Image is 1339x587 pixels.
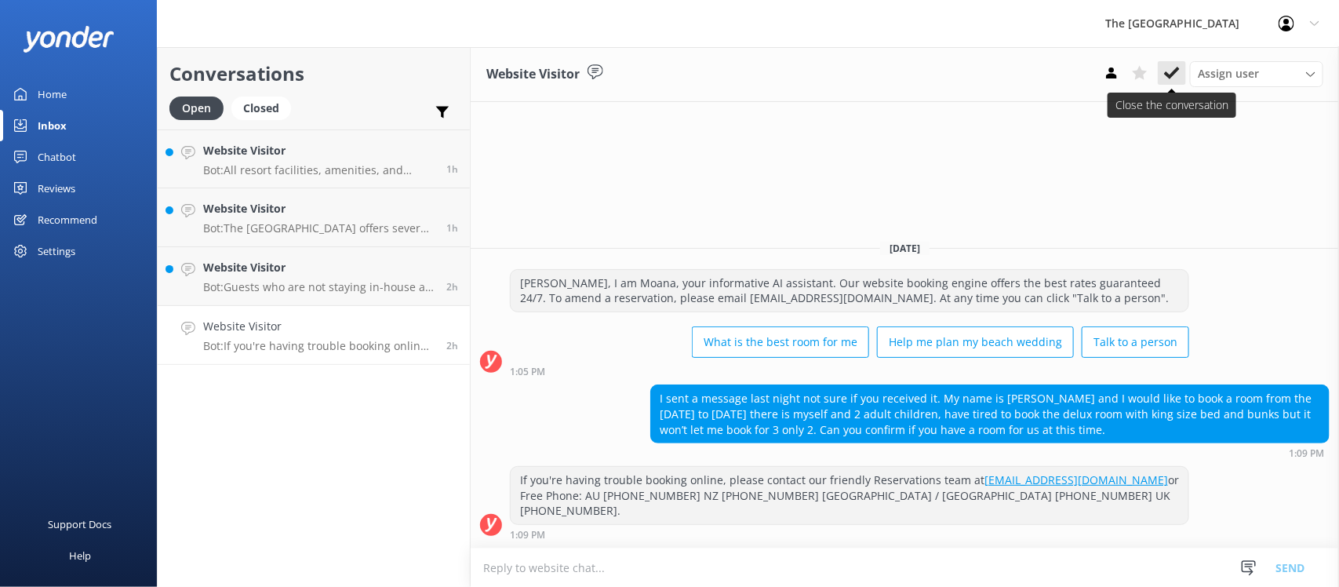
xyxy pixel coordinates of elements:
h3: Website Visitor [486,64,580,85]
div: If you're having trouble booking online, please contact our friendly Reservations team at or Free... [511,467,1188,524]
div: 01:09pm 10-Aug-2025 (UTC -10:00) Pacific/Honolulu [510,529,1189,540]
button: Help me plan my beach wedding [877,326,1074,358]
div: Inbox [38,110,67,141]
p: Bot: Guests who are not staying in-house at [GEOGRAPHIC_DATA] are welcome to dine at [GEOGRAPHIC_... [203,280,435,294]
h4: Website Visitor [203,318,435,335]
a: Website VisitorBot:All resort facilities, amenities, and services are reserved exclusively for ou... [158,129,470,188]
div: Chatbot [38,141,76,173]
h4: Website Visitor [203,142,435,159]
a: Open [169,99,231,116]
h4: Website Visitor [203,259,435,276]
div: Recommend [38,204,97,235]
h4: Website Visitor [203,200,435,217]
span: Assign user [1198,65,1259,82]
div: 01:05pm 10-Aug-2025 (UTC -10:00) Pacific/Honolulu [510,366,1189,377]
strong: 1:05 PM [510,367,545,377]
span: [DATE] [880,242,930,255]
span: 01:53pm 10-Aug-2025 (UTC -10:00) Pacific/Honolulu [446,221,458,235]
div: I sent a message last night not sure if you received it. My name is [PERSON_NAME] and I would lik... [651,385,1329,443]
div: Assign User [1190,61,1323,86]
div: Closed [231,97,291,120]
a: Website VisitorBot:The [GEOGRAPHIC_DATA] offers several room options with great views, including:... [158,188,470,247]
div: Reviews [38,173,75,204]
p: Bot: If you're having trouble booking online, please contact our friendly Reservations team at [E... [203,339,435,353]
p: Bot: All resort facilities, amenities, and services are reserved exclusively for our in-house gue... [203,163,435,177]
div: Help [69,540,91,571]
strong: 1:09 PM [510,530,545,540]
h2: Conversations [169,59,458,89]
div: 01:09pm 10-Aug-2025 (UTC -10:00) Pacific/Honolulu [650,447,1330,458]
strong: 1:09 PM [1289,449,1324,458]
img: yonder-white-logo.png [24,26,114,52]
div: Open [169,97,224,120]
p: Bot: The [GEOGRAPHIC_DATA] offers several room options with great views, including: - Beachfront ... [203,221,435,235]
button: Talk to a person [1082,326,1189,358]
span: 01:58pm 10-Aug-2025 (UTC -10:00) Pacific/Honolulu [446,162,458,176]
div: Settings [38,235,75,267]
span: 01:14pm 10-Aug-2025 (UTC -10:00) Pacific/Honolulu [446,280,458,293]
div: [PERSON_NAME], I am Moana, your informative AI assistant. Our website booking engine offers the b... [511,270,1188,312]
a: Website VisitorBot:Guests who are not staying in-house at [GEOGRAPHIC_DATA] are welcome to dine a... [158,247,470,306]
div: Home [38,78,67,110]
a: Closed [231,99,299,116]
a: Website VisitorBot:If you're having trouble booking online, please contact our friendly Reservati... [158,306,470,365]
span: 01:09pm 10-Aug-2025 (UTC -10:00) Pacific/Honolulu [446,339,458,352]
a: [EMAIL_ADDRESS][DOMAIN_NAME] [984,472,1168,487]
div: Support Docs [49,509,112,540]
button: What is the best room for me [692,326,869,358]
